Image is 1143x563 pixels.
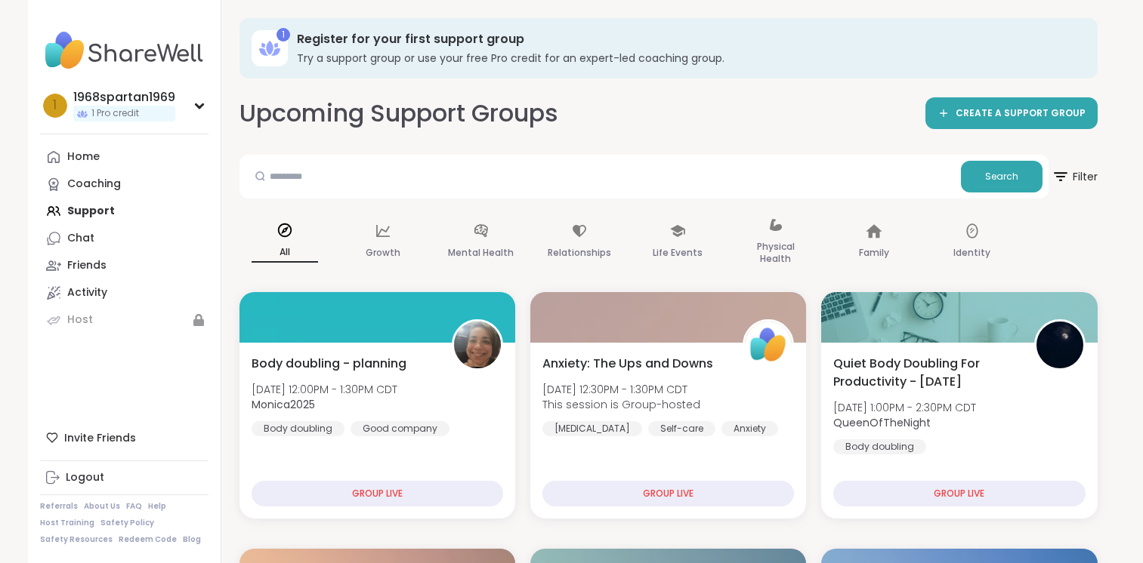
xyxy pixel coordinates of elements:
div: GROUP LIVE [252,481,503,506]
div: Friends [67,258,107,273]
a: Logout [40,464,209,491]
a: FAQ [126,501,142,512]
div: Anxiety [721,421,778,436]
a: Home [40,143,209,171]
p: Family [859,244,889,262]
span: CREATE A SUPPORT GROUP [956,107,1086,120]
a: Referrals [40,501,78,512]
span: Body doubling - planning [252,355,406,373]
p: Physical Health [743,238,809,268]
div: 1968spartan1969 [73,89,175,106]
img: ShareWell Nav Logo [40,24,209,77]
button: Filter [1052,155,1098,198]
img: ShareWell [745,321,792,368]
iframe: Spotlight [193,179,205,191]
b: QueenOfTheNight [833,415,931,430]
a: Coaching [40,171,209,198]
div: Activity [67,285,107,300]
span: 1 Pro credit [91,107,139,120]
p: Relationships [548,244,611,262]
p: Identity [953,244,990,262]
a: CREATE A SUPPORT GROUP [925,97,1098,129]
b: Monica2025 [252,397,315,412]
p: All [252,243,318,263]
h3: Try a support group or use your free Pro credit for an expert-led coaching group. [297,51,1077,66]
a: About Us [84,501,120,512]
a: Activity [40,279,209,306]
a: Safety Resources [40,534,113,545]
a: Host [40,306,209,334]
h3: Register for your first support group [297,31,1077,48]
a: Help [148,501,166,512]
div: 1 [276,28,290,42]
div: Home [67,149,100,165]
div: GROUP LIVE [833,481,1085,506]
button: Search [961,161,1043,192]
div: Body doubling [252,421,344,436]
div: Logout [66,470,104,485]
div: Good company [351,421,449,436]
h2: Upcoming Support Groups [239,97,558,131]
span: Filter [1052,158,1098,195]
div: Host [67,312,93,328]
a: Friends [40,252,209,279]
div: Invite Friends [40,424,209,451]
span: [DATE] 12:30PM - 1:30PM CDT [542,382,700,397]
span: 1 [53,96,57,115]
img: QueenOfTheNight [1036,321,1083,368]
p: Growth [366,244,400,262]
span: This session is Group-hosted [542,397,700,412]
a: Blog [183,534,201,545]
div: GROUP LIVE [542,481,794,506]
a: Redeem Code [119,534,177,545]
div: [MEDICAL_DATA] [542,421,642,436]
div: Coaching [67,177,121,192]
a: Safety Policy [100,518,154,528]
div: Chat [67,231,94,246]
a: Chat [40,225,209,252]
span: Anxiety: The Ups and Downs [542,355,713,373]
span: Search [985,170,1018,183]
a: Host Training [40,518,94,528]
span: Quiet Body Doubling For Productivity - [DATE] [833,355,1017,391]
div: Body doubling [833,439,926,454]
p: Life Events [653,244,703,262]
span: [DATE] 1:00PM - 2:30PM CDT [833,400,976,415]
span: [DATE] 12:00PM - 1:30PM CDT [252,382,397,397]
p: Mental Health [448,244,514,262]
img: Monica2025 [454,321,501,368]
div: Self-care [648,421,715,436]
